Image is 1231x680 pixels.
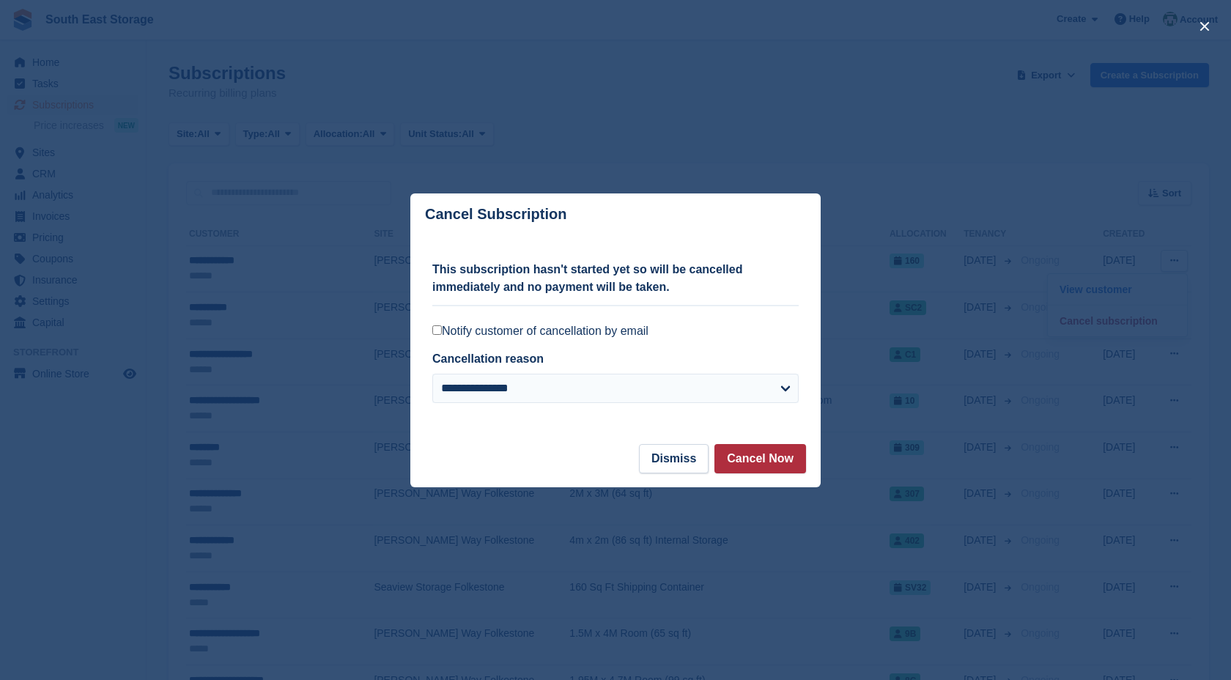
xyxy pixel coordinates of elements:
button: close [1193,15,1216,38]
label: Notify customer of cancellation by email [432,324,799,339]
input: Notify customer of cancellation by email [432,325,442,335]
button: Dismiss [639,444,709,473]
label: Cancellation reason [432,352,544,365]
p: Cancel Subscription [425,206,566,223]
p: This subscription hasn't started yet so will be cancelled immediately and no payment will be taken. [432,261,799,296]
button: Cancel Now [714,444,806,473]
